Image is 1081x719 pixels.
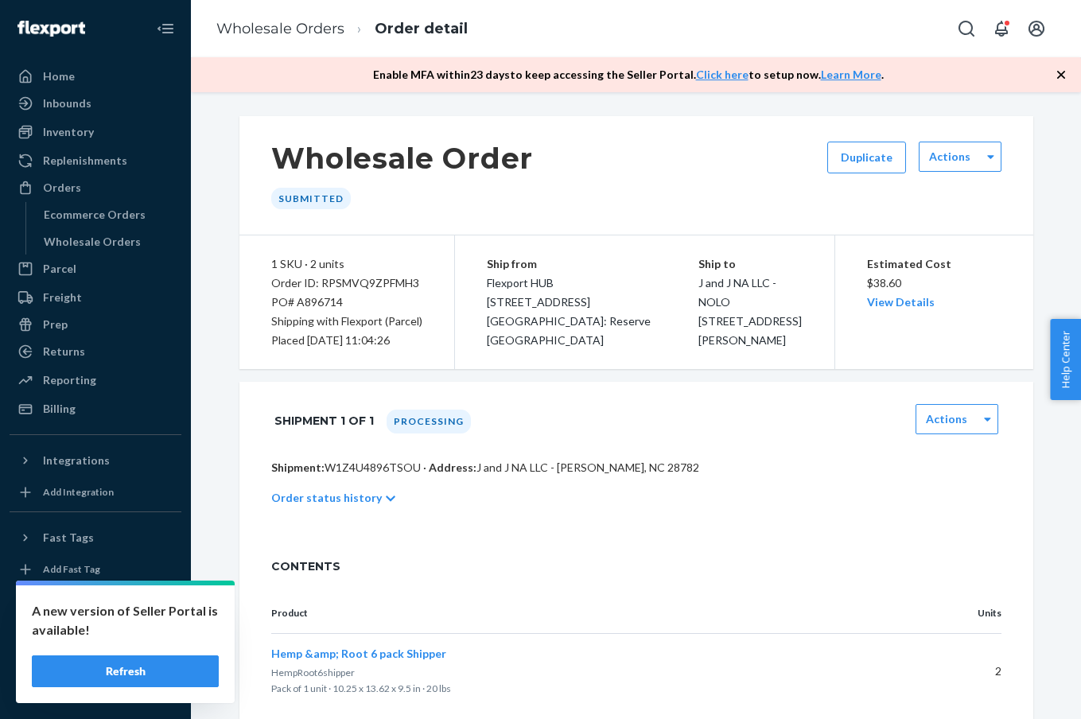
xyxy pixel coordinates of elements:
div: Processing [387,410,471,433]
span: Shipment: [271,461,325,474]
button: Refresh [32,655,219,687]
div: Fast Tags [43,530,94,546]
button: Open Search Box [951,13,982,45]
a: Replenishments [10,148,181,173]
div: Inbounds [43,95,91,111]
a: Wholesale Orders [216,20,344,37]
a: Freight [10,285,181,310]
div: 1 SKU · 2 units [271,255,422,274]
a: Inbounds [10,91,181,116]
button: Open account menu [1021,13,1052,45]
ol: breadcrumbs [204,6,480,52]
h1: Shipment 1 of 1 [274,404,374,437]
a: Learn More [821,68,881,81]
a: Order detail [375,20,468,37]
a: Settings [10,593,181,619]
button: Give Feedback [10,674,181,700]
button: Close Navigation [150,13,181,45]
p: Enable MFA within 23 days to keep accessing the Seller Portal. to setup now. . [373,67,884,83]
span: HempRoot6shipper [271,667,355,678]
button: Duplicate [827,142,906,173]
span: Flexport HUB [STREET_ADDRESS][GEOGRAPHIC_DATA]: Reserve [GEOGRAPHIC_DATA] [487,276,651,347]
div: Returns [43,344,85,359]
a: Help Center [10,647,181,673]
span: J and J NA LLC - NOLO [STREET_ADDRESS][PERSON_NAME] [698,276,802,347]
a: Returns [10,339,181,364]
p: Product [271,606,909,620]
button: Hemp &amp; Root 6 pack Shipper [271,646,446,662]
p: Ship from [487,255,698,274]
div: Inventory [43,124,94,140]
p: Shipping with Flexport (Parcel) [271,312,422,331]
a: Ecommerce Orders [36,202,182,227]
a: Add Fast Tag [10,557,181,582]
button: Integrations [10,448,181,473]
span: Hemp &amp; Root 6 pack Shipper [271,647,446,660]
button: Fast Tags [10,525,181,550]
a: Reporting [10,367,181,393]
a: Home [10,64,181,89]
a: Billing [10,396,181,422]
div: Add Integration [43,485,114,499]
button: Open notifications [986,13,1017,45]
h1: Wholesale Order [271,142,534,175]
p: Pack of 1 unit · 10.25 x 13.62 x 9.5 in · 20 lbs [271,681,909,697]
p: Ship to [698,255,803,274]
div: Billing [43,401,76,417]
a: Parcel [10,256,181,282]
div: Ecommerce Orders [44,207,146,223]
img: Flexport logo [17,21,85,37]
div: Freight [43,290,82,305]
label: Actions [929,149,970,165]
iframe: Opens a widget where you can chat to one of our agents [978,671,1065,711]
a: Prep [10,312,181,337]
a: Wholesale Orders [36,229,182,255]
div: Wholesale Orders [44,234,141,250]
a: Click here [696,68,749,81]
button: Talk to Support [10,620,181,646]
span: Address: [429,461,476,474]
div: Orders [43,180,81,196]
div: Reporting [43,372,96,388]
div: Placed [DATE] 11:04:26 [271,331,422,350]
p: A new version of Seller Portal is available! [32,601,219,639]
span: CONTENTS [271,558,1001,574]
a: Orders [10,175,181,200]
div: Parcel [43,261,76,277]
div: Replenishments [43,153,127,169]
div: $38.60 [867,255,1001,312]
p: Estimated Cost [867,255,1001,274]
p: 2 [935,663,1001,679]
label: Actions [926,411,967,427]
div: Integrations [43,453,110,468]
div: Order ID: RPSMVQ9ZPFMH3 [271,274,422,293]
div: Prep [43,317,68,332]
div: Home [43,68,75,84]
a: View Details [867,295,935,309]
div: Submitted [271,188,351,209]
button: Help Center [1050,319,1081,400]
p: Order status history [271,490,382,506]
p: W1Z4U4896TSOU · J and J NA LLC - [PERSON_NAME], NC 28782 [271,460,1001,476]
a: Add Integration [10,480,181,505]
div: Add Fast Tag [43,562,100,576]
div: PO# A896714 [271,293,422,312]
a: Inventory [10,119,181,145]
p: Units [935,606,1001,620]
